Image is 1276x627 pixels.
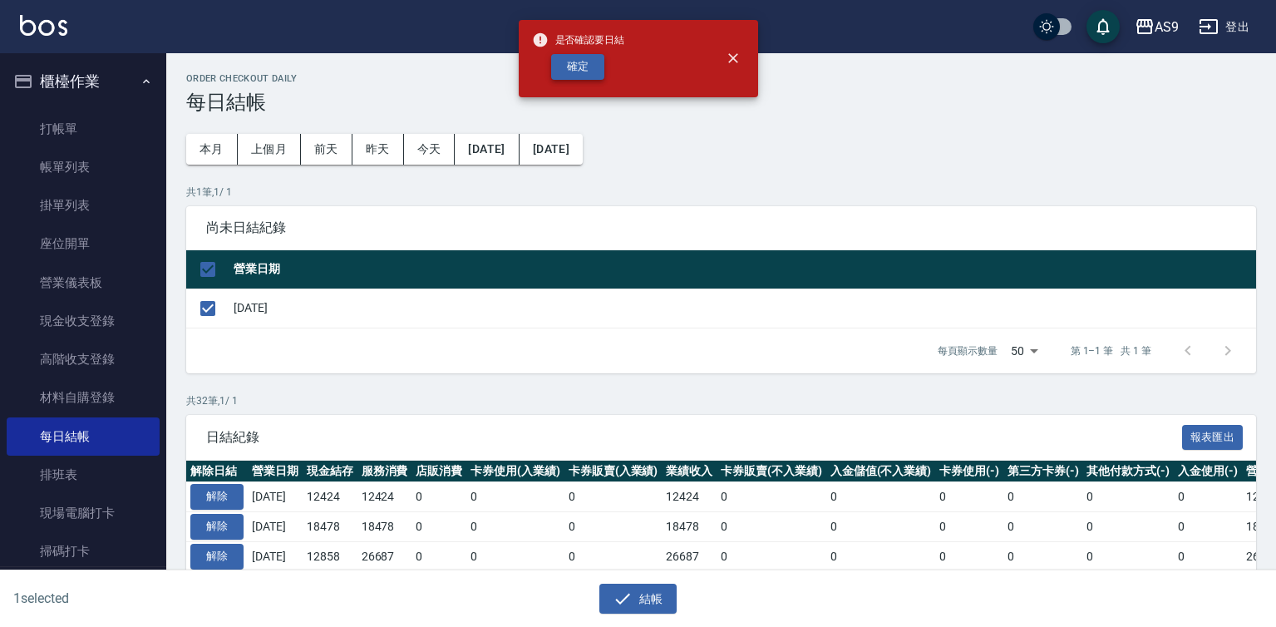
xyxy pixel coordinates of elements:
div: 50 [1004,328,1044,373]
a: 掛單列表 [7,186,160,225]
button: 櫃檯作業 [7,60,160,103]
td: 18478 [662,512,717,542]
td: 12424 [662,482,717,512]
a: 報表匯出 [1182,428,1244,444]
th: 店販消費 [411,461,466,482]
td: 18478 [303,512,357,542]
td: 0 [935,482,1003,512]
button: 上個月 [238,134,301,165]
td: 0 [564,541,663,571]
td: [DATE] [248,512,303,542]
td: 0 [826,512,936,542]
td: 0 [717,482,826,512]
td: 0 [717,512,826,542]
p: 每頁顯示數量 [938,343,998,358]
a: 打帳單 [7,110,160,148]
th: 卡券使用(-) [935,461,1003,482]
button: 登出 [1192,12,1256,42]
td: 0 [1174,541,1242,571]
p: 共 1 筆, 1 / 1 [186,185,1256,200]
td: 0 [1003,482,1083,512]
td: 0 [1082,541,1174,571]
button: 解除 [190,484,244,510]
th: 第三方卡券(-) [1003,461,1083,482]
th: 解除日結 [186,461,248,482]
a: 掃碼打卡 [7,532,160,570]
th: 業績收入 [662,461,717,482]
th: 其他付款方式(-) [1082,461,1174,482]
td: [DATE] [248,541,303,571]
td: [DATE] [248,482,303,512]
p: 共 32 筆, 1 / 1 [186,393,1256,408]
td: 12858 [303,541,357,571]
button: 結帳 [599,584,677,615]
td: 26687 [357,541,412,571]
span: 是否確認要日結 [532,32,625,48]
td: 0 [1003,512,1083,542]
td: 12424 [357,482,412,512]
button: 確定 [551,54,604,80]
button: 報表匯出 [1182,425,1244,451]
td: 0 [466,512,564,542]
div: AS9 [1155,17,1179,37]
td: 0 [935,541,1003,571]
td: 0 [564,512,663,542]
td: 0 [1174,482,1242,512]
span: 尚未日結紀錄 [206,220,1236,236]
h2: Order checkout daily [186,73,1256,84]
td: 26687 [662,541,717,571]
p: 第 1–1 筆 共 1 筆 [1071,343,1151,358]
button: 前天 [301,134,352,165]
td: 0 [826,541,936,571]
a: 座位開單 [7,225,160,263]
a: 帳單列表 [7,148,160,186]
th: 入金儲值(不入業績) [826,461,936,482]
td: 0 [1174,512,1242,542]
h3: 每日結帳 [186,91,1256,114]
td: 0 [411,541,466,571]
a: 排班表 [7,456,160,494]
span: 日結紀錄 [206,429,1182,446]
th: 服務消費 [357,461,412,482]
button: close [715,40,751,77]
button: 本月 [186,134,238,165]
td: 12424 [303,482,357,512]
th: 營業日期 [229,250,1256,289]
td: 18478 [357,512,412,542]
th: 營業日期 [248,461,303,482]
th: 入金使用(-) [1174,461,1242,482]
td: 0 [466,482,564,512]
button: 解除 [190,544,244,570]
a: 現金收支登錄 [7,302,160,340]
td: 0 [411,512,466,542]
a: 高階收支登錄 [7,340,160,378]
button: save [1086,10,1120,43]
th: 現金結存 [303,461,357,482]
th: 卡券販賣(入業績) [564,461,663,482]
button: AS9 [1128,10,1185,44]
th: 卡券販賣(不入業績) [717,461,826,482]
td: 0 [466,541,564,571]
button: 今天 [404,134,456,165]
td: 0 [1082,482,1174,512]
td: 0 [1082,512,1174,542]
td: 0 [826,482,936,512]
img: Logo [20,15,67,36]
button: [DATE] [520,134,583,165]
td: 0 [564,482,663,512]
h6: 1 selected [13,588,316,609]
td: 0 [935,512,1003,542]
td: [DATE] [229,289,1256,328]
button: 昨天 [352,134,404,165]
td: 0 [1003,541,1083,571]
a: 每日結帳 [7,417,160,456]
a: 營業儀表板 [7,264,160,302]
a: 現場電腦打卡 [7,494,160,532]
th: 卡券使用(入業績) [466,461,564,482]
td: 0 [411,482,466,512]
button: 解除 [190,514,244,540]
button: [DATE] [455,134,519,165]
a: 材料自購登錄 [7,378,160,417]
td: 0 [717,541,826,571]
